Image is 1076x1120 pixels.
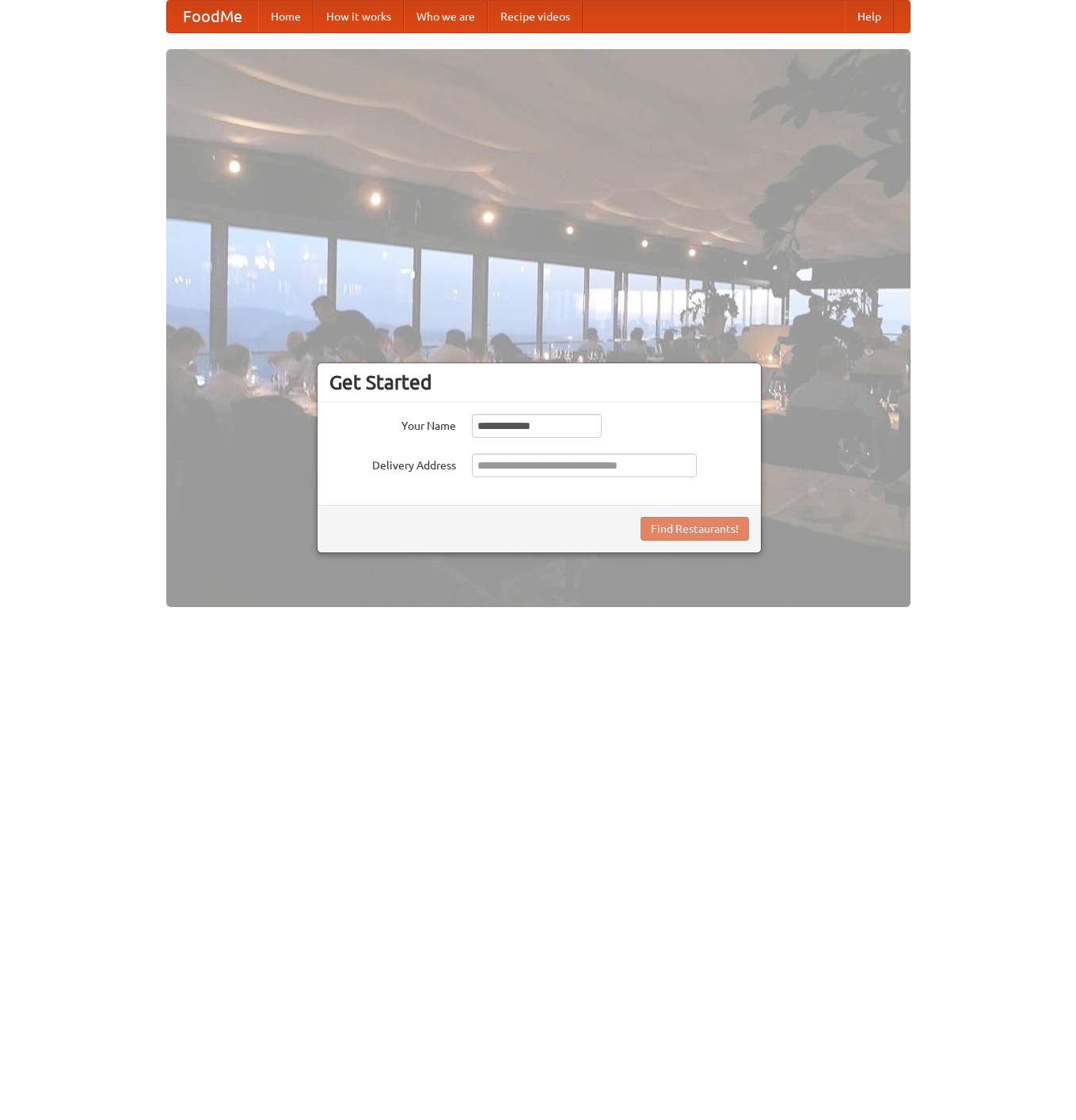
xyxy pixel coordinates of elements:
[845,1,894,32] a: Help
[329,414,456,434] label: Your Name
[488,1,583,32] a: Recipe videos
[329,454,456,473] label: Delivery Address
[641,517,749,541] button: Find Restaurants!
[329,370,749,394] h3: Get Started
[167,1,258,32] a: FoodMe
[404,1,488,32] a: Who we are
[314,1,404,32] a: How it works
[258,1,314,32] a: Home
